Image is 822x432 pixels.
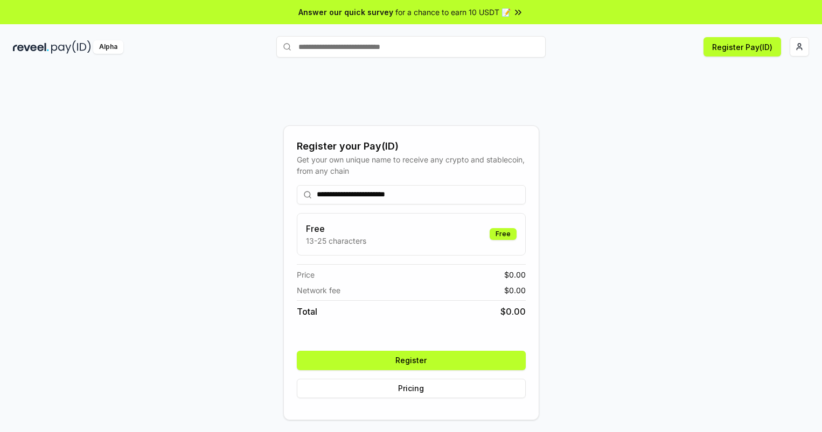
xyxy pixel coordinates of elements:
[297,139,526,154] div: Register your Pay(ID)
[298,6,393,18] span: Answer our quick survey
[500,305,526,318] span: $ 0.00
[51,40,91,54] img: pay_id
[93,40,123,54] div: Alpha
[297,351,526,370] button: Register
[395,6,511,18] span: for a chance to earn 10 USDT 📝
[504,285,526,296] span: $ 0.00
[306,222,366,235] h3: Free
[297,269,315,280] span: Price
[504,269,526,280] span: $ 0.00
[703,37,781,56] button: Register Pay(ID)
[13,40,49,54] img: reveel_dark
[297,154,526,176] div: Get your own unique name to receive any crypto and stablecoin, from any chain
[490,228,517,240] div: Free
[297,285,340,296] span: Network fee
[306,235,366,246] p: 13-25 characters
[297,305,317,318] span: Total
[297,379,526,398] button: Pricing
